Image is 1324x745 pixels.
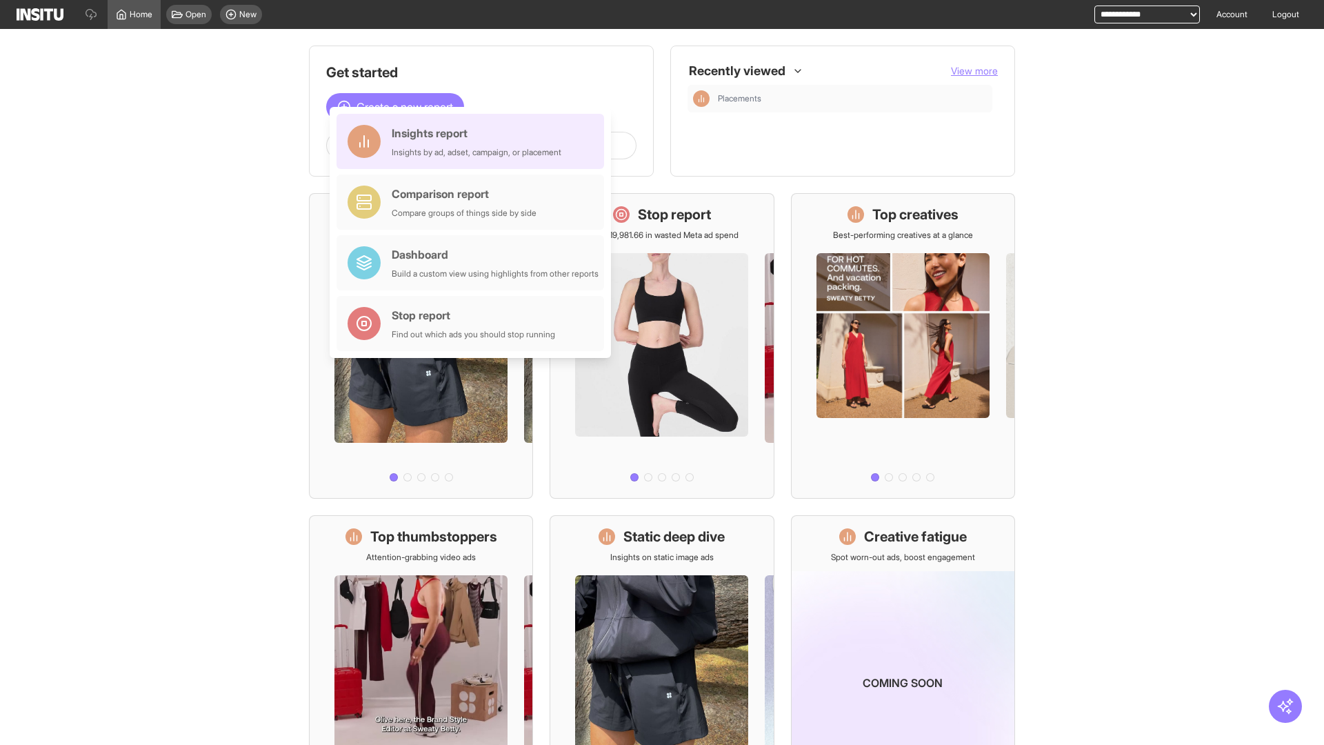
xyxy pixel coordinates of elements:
[130,9,152,20] span: Home
[366,552,476,563] p: Attention-grabbing video ads
[951,64,998,78] button: View more
[370,527,497,546] h1: Top thumbstoppers
[185,9,206,20] span: Open
[550,193,774,499] a: Stop reportSave £19,981.66 in wasted Meta ad spend
[392,186,536,202] div: Comparison report
[872,205,959,224] h1: Top creatives
[392,329,555,340] div: Find out which ads you should stop running
[392,268,599,279] div: Build a custom view using highlights from other reports
[357,99,453,115] span: Create a new report
[623,527,725,546] h1: Static deep dive
[326,63,636,82] h1: Get started
[392,246,599,263] div: Dashboard
[326,93,464,121] button: Create a new report
[951,65,998,77] span: View more
[718,93,987,104] span: Placements
[791,193,1015,499] a: Top creativesBest-performing creatives at a glance
[392,208,536,219] div: Compare groups of things side by side
[585,230,739,241] p: Save £19,981.66 in wasted Meta ad spend
[392,147,561,158] div: Insights by ad, adset, campaign, or placement
[610,552,714,563] p: Insights on static image ads
[638,205,711,224] h1: Stop report
[392,125,561,141] div: Insights report
[833,230,973,241] p: Best-performing creatives at a glance
[17,8,63,21] img: Logo
[693,90,710,107] div: Insights
[309,193,533,499] a: What's live nowSee all active ads instantly
[392,307,555,324] div: Stop report
[718,93,761,104] span: Placements
[239,9,257,20] span: New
